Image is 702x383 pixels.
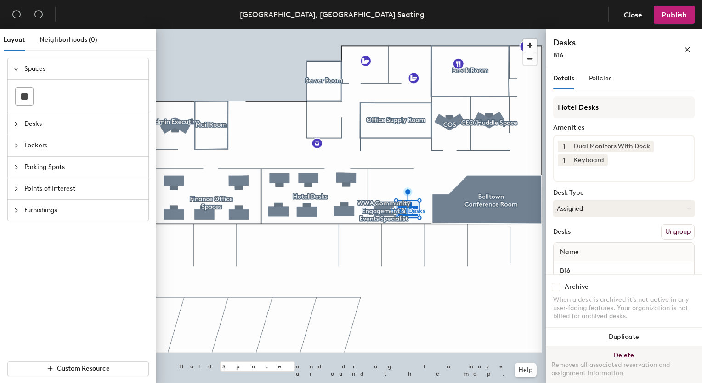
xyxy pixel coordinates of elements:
[553,228,571,236] div: Desks
[29,6,48,24] button: Redo (⌘ + ⇧ + Z)
[40,36,97,44] span: Neighborhoods (0)
[555,244,583,260] span: Name
[24,113,143,135] span: Desks
[7,361,149,376] button: Custom Resource
[13,208,19,213] span: collapsed
[616,6,650,24] button: Close
[57,365,110,372] span: Custom Resource
[553,37,654,49] h4: Desks
[570,141,654,152] div: Dual Monitors With Dock
[570,154,608,166] div: Keyboard
[553,296,695,321] div: When a desk is archived it's not active in any user-facing features. Your organization is not bil...
[7,6,26,24] button: Undo (⌘ + Z)
[555,264,692,277] input: Unnamed desk
[661,224,695,240] button: Ungroup
[553,189,695,197] div: Desk Type
[563,142,565,152] span: 1
[654,6,695,24] button: Publish
[551,361,696,377] div: Removes all associated reservation and assignment information
[546,328,702,346] button: Duplicate
[589,74,611,82] span: Policies
[553,51,563,59] span: B16
[24,58,143,79] span: Spaces
[240,9,425,20] div: [GEOGRAPHIC_DATA], [GEOGRAPHIC_DATA] Seating
[24,178,143,199] span: Points of Interest
[515,363,537,377] button: Help
[624,11,642,19] span: Close
[553,124,695,131] div: Amenities
[13,143,19,148] span: collapsed
[563,156,565,165] span: 1
[13,66,19,72] span: expanded
[24,157,143,178] span: Parking Spots
[12,10,21,19] span: undo
[558,141,570,152] button: 1
[24,200,143,221] span: Furnishings
[13,121,19,127] span: collapsed
[684,46,691,53] span: close
[4,36,25,44] span: Layout
[558,154,570,166] button: 1
[553,200,695,217] button: Assigned
[553,74,574,82] span: Details
[662,11,687,19] span: Publish
[24,135,143,156] span: Lockers
[13,186,19,191] span: collapsed
[13,164,19,170] span: collapsed
[565,283,589,291] div: Archive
